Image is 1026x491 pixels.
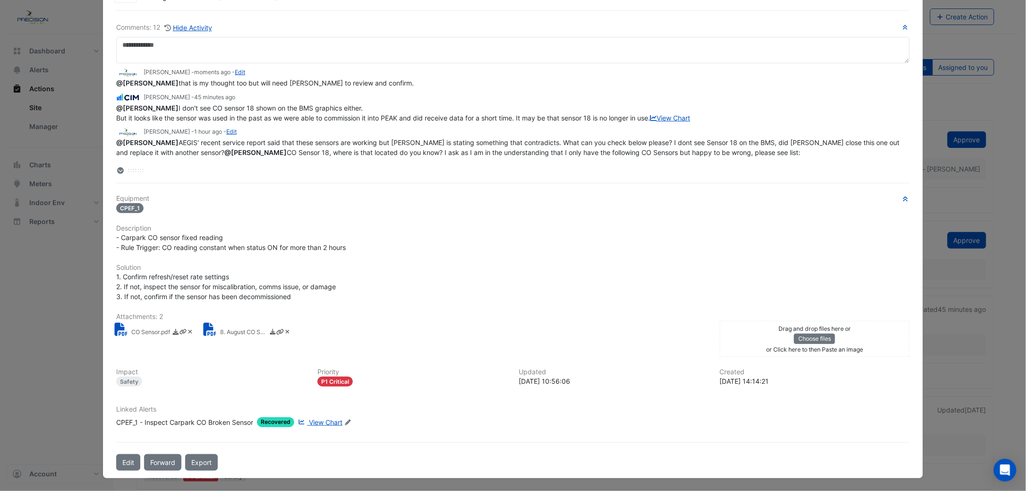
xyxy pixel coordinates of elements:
[194,128,222,135] span: 2025-09-03 10:35:37
[144,68,245,77] small: [PERSON_NAME] - -
[257,417,294,427] span: Recovered
[224,148,287,156] span: liam.dent@cimenviro.com [CIM]
[172,328,179,338] a: Download
[226,128,237,135] a: Edit
[766,346,863,353] small: or Click here to then Paste an image
[116,224,910,233] h6: Description
[116,127,140,138] img: Precision Group
[309,418,342,426] span: View Chart
[194,69,231,76] span: 2025-09-03 11:41:34
[284,328,291,338] a: Delete
[296,417,342,427] a: View Chart
[116,368,306,376] h6: Impact
[116,138,179,146] span: ccoyle@vaegroup.com.au [VAE Group]
[144,128,237,136] small: [PERSON_NAME] - -
[144,93,235,102] small: [PERSON_NAME] -
[720,376,910,386] div: [DATE] 14:14:21
[194,94,235,101] span: 2025-09-03 10:56:06
[344,419,351,426] fa-icon: Edit Linked Alerts
[187,328,194,338] a: Delete
[235,69,245,76] a: Edit
[116,22,213,33] div: Comments: 12
[650,114,690,122] a: View Chart
[317,368,507,376] h6: Priority
[794,334,835,344] button: Choose files
[519,368,709,376] h6: Updated
[269,328,276,338] a: Download
[116,203,144,213] span: CPEF_1
[185,454,218,471] a: Export
[116,264,910,272] h6: Solution
[116,104,179,112] span: joel.chamberlain@precision.com.au [Precision Group]
[994,459,1017,482] div: Open Intercom Messenger
[131,328,170,338] small: CO Sensor.pdf
[144,454,181,471] button: Forward
[116,138,901,166] span: AEGIS' recent service report said that these sensors are working but [PERSON_NAME] is stating som...
[164,22,213,33] button: Hide Activity
[116,79,179,87] span: liam.dent@cimenviro.com [CIM]
[116,104,690,122] span: I don't see CO sensor 18 shown on the BMS graphics either. But it looks like the sensor was used ...
[116,417,253,427] div: CPEF_1 - Inspect Carpark CO Broken Sensor
[116,68,140,78] img: Precision Group
[778,325,851,332] small: Drag and drop files here or
[519,376,709,386] div: [DATE] 10:56:06
[116,233,346,251] span: - Carpark CO sensor fixed reading - Rule Trigger: CO reading constant when status ON for more tha...
[116,313,910,321] h6: Attachments: 2
[116,273,336,301] span: 1. Confirm refresh/reset rate settings 2. If not, inspect the sensor for miscalibration, comms is...
[317,377,353,387] div: P1 Critical
[116,79,414,87] span: that is my thought too but will need [PERSON_NAME] to review and confirm.
[220,328,267,338] small: 8. August CO Service AEGIS.pdf
[180,328,187,338] a: Copy link to clipboard
[116,92,140,103] img: CIM
[116,167,125,174] fa-layers: More
[276,328,283,338] a: Copy link to clipboard
[116,405,910,413] h6: Linked Alerts
[116,454,140,471] button: Edit
[116,195,910,203] h6: Equipment
[720,368,910,376] h6: Created
[116,377,142,387] div: Safety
